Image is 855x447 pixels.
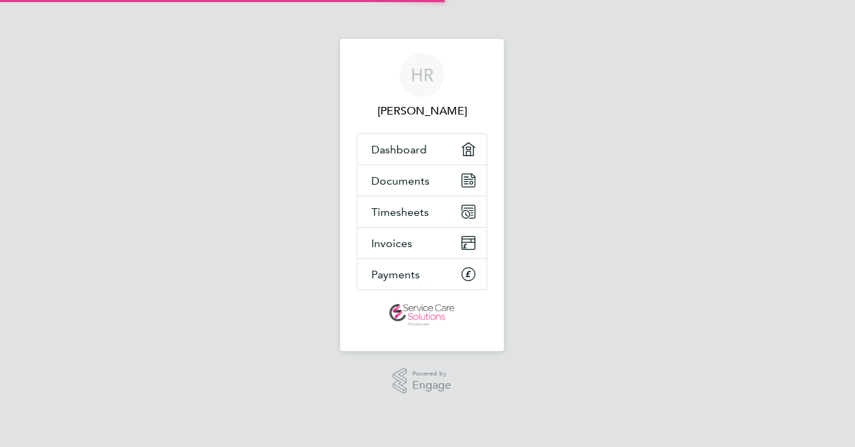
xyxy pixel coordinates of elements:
a: Documents [357,165,486,196]
a: Invoices [357,228,486,258]
span: Holly Richardson [357,103,487,119]
span: Timesheets [371,205,429,219]
nav: Main navigation [340,39,504,351]
a: Powered byEngage [393,368,452,394]
span: Dashboard [371,143,427,156]
img: servicecare-logo-retina.png [389,304,455,326]
a: Dashboard [357,134,486,165]
span: Documents [371,174,430,187]
span: Powered by [412,368,451,380]
a: HR[PERSON_NAME] [357,53,487,119]
a: Payments [357,259,486,289]
span: Invoices [371,237,412,250]
span: Payments [371,268,420,281]
a: Go to home page [357,304,487,326]
span: Engage [412,380,451,391]
span: HR [411,66,434,84]
a: Timesheets [357,196,486,227]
